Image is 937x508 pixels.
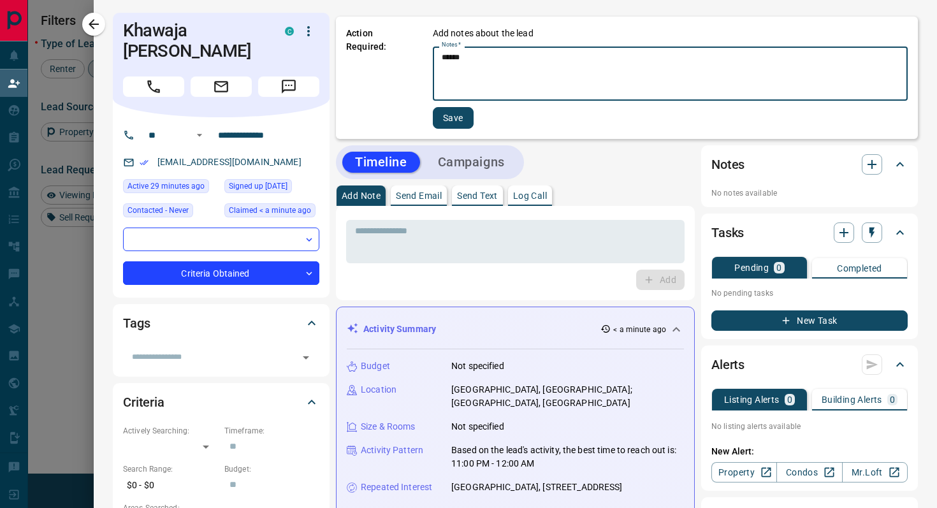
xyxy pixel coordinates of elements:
[123,76,184,97] span: Call
[711,154,745,175] h2: Notes
[837,264,882,273] p: Completed
[346,27,414,129] p: Action Required:
[224,425,319,437] p: Timeframe:
[396,191,442,200] p: Send Email
[451,383,684,410] p: [GEOGRAPHIC_DATA], [GEOGRAPHIC_DATA]; [GEOGRAPHIC_DATA], [GEOGRAPHIC_DATA]
[776,263,781,272] p: 0
[258,76,319,97] span: Message
[513,191,547,200] p: Log Call
[361,481,432,494] p: Repeated Interest
[613,324,666,335] p: < a minute ago
[347,317,684,341] div: Activity Summary< a minute ago
[224,179,319,197] div: Fri Sep 04 2020
[433,107,474,129] button: Save
[229,204,311,217] span: Claimed < a minute ago
[361,444,423,457] p: Activity Pattern
[285,27,294,36] div: condos.ca
[711,421,908,432] p: No listing alerts available
[361,383,396,396] p: Location
[342,152,420,173] button: Timeline
[822,395,882,404] p: Building Alerts
[123,463,218,475] p: Search Range:
[711,462,777,483] a: Property
[776,462,842,483] a: Condos
[191,76,252,97] span: Email
[361,359,390,373] p: Budget
[123,313,150,333] h2: Tags
[229,180,287,192] span: Signed up [DATE]
[123,425,218,437] p: Actively Searching:
[123,261,319,285] div: Criteria Obtained
[734,263,769,272] p: Pending
[433,27,534,40] p: Add notes about the lead
[451,420,504,433] p: Not specified
[297,349,315,366] button: Open
[451,359,504,373] p: Not specified
[711,349,908,380] div: Alerts
[127,180,205,192] span: Active 29 minutes ago
[224,203,319,221] div: Wed Aug 13 2025
[140,158,149,167] svg: Email Verified
[457,191,498,200] p: Send Text
[425,152,518,173] button: Campaigns
[123,179,218,197] div: Wed Aug 13 2025
[363,323,436,336] p: Activity Summary
[724,395,780,404] p: Listing Alerts
[711,310,908,331] button: New Task
[361,420,416,433] p: Size & Rooms
[890,395,895,404] p: 0
[451,481,623,494] p: [GEOGRAPHIC_DATA], [STREET_ADDRESS]
[192,127,207,143] button: Open
[711,445,908,458] p: New Alert:
[224,463,319,475] p: Budget:
[711,217,908,248] div: Tasks
[711,187,908,199] p: No notes available
[123,392,164,412] h2: Criteria
[123,20,266,61] h1: Khawaja [PERSON_NAME]
[123,475,218,496] p: $0 - $0
[157,157,301,167] a: [EMAIL_ADDRESS][DOMAIN_NAME]
[711,149,908,180] div: Notes
[123,308,319,338] div: Tags
[842,462,908,483] a: Mr.Loft
[127,204,189,217] span: Contacted - Never
[787,395,792,404] p: 0
[711,222,744,243] h2: Tasks
[442,41,461,49] label: Notes
[342,191,381,200] p: Add Note
[711,284,908,303] p: No pending tasks
[711,354,745,375] h2: Alerts
[451,444,684,470] p: Based on the lead's activity, the best time to reach out is: 11:00 PM - 12:00 AM
[123,387,319,417] div: Criteria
